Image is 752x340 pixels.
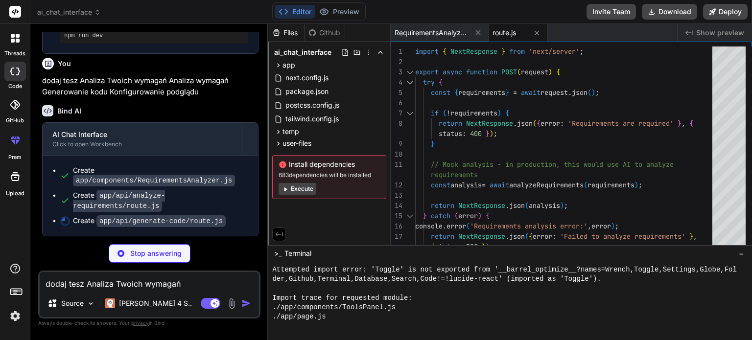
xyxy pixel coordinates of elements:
span: next.config.js [284,72,329,84]
span: ( [533,119,537,128]
span: from [509,47,525,56]
span: return [439,119,462,128]
span: : [560,119,564,128]
span: 500 [466,242,478,251]
label: Upload [6,189,24,198]
button: − [737,246,746,261]
span: tailwind.config.js [284,113,340,125]
span: der,Github,Terminal,Database,Search,Code!=!lucide-react' (imported as 'Toggle'). [272,274,601,284]
button: Preview [315,5,363,19]
div: Click to collapse the range. [403,108,416,118]
span: ( [587,88,591,97]
span: app [282,60,295,70]
div: 7 [391,108,402,118]
span: NextResponse [458,232,505,241]
span: ) [490,129,493,138]
span: // Mock analysis - in production, this would use A [431,160,627,169]
span: json [509,201,525,210]
span: = [482,181,486,189]
code: app/components/RequirementsAnalyzer.js [73,175,235,186]
span: { [443,47,446,56]
span: , [681,119,685,128]
span: ; [564,201,568,210]
span: : [552,232,556,241]
span: 'Failed to analyze requirements' [560,232,685,241]
span: ( [584,181,587,189]
label: threads [4,49,25,58]
span: ! [446,109,450,117]
span: { [454,88,458,97]
div: 5 [391,88,402,98]
span: ) [560,201,564,210]
span: package.json [284,86,329,97]
span: error [540,119,560,128]
span: . [568,88,572,97]
img: attachment [226,298,237,309]
span: − [739,249,744,258]
span: . [513,119,517,128]
span: Install dependencies [279,159,380,169]
p: [PERSON_NAME] 4 S.. [119,298,192,308]
span: status [439,129,462,138]
span: ) [548,68,552,76]
button: Invite Team [587,4,636,20]
span: { [556,68,560,76]
span: { [537,119,540,128]
h6: You [58,59,71,68]
span: { [689,119,693,128]
span: ; [595,88,599,97]
span: error [446,222,466,230]
div: 14 [391,201,402,211]
span: const [431,88,450,97]
div: Create [73,165,248,185]
span: ) [634,181,638,189]
span: Import trace for requested module: [272,294,412,303]
label: prem [8,153,22,161]
span: ( [525,232,529,241]
span: ai_chat_interface [274,47,331,57]
button: Execute [279,183,316,195]
span: } [505,88,509,97]
span: catch [431,211,450,220]
div: Github [305,28,345,38]
div: 15 [391,211,402,221]
div: Click to collapse the range. [403,77,416,88]
span: import [415,47,439,56]
div: 16 [391,221,402,231]
span: ( [466,222,470,230]
button: AI Chat InterfaceClick to open Workbench [43,123,242,155]
h6: Bind AI [57,106,81,116]
div: 2 [391,57,402,67]
span: return [431,201,454,210]
span: ai_chat_interface [37,7,101,17]
span: { [439,78,443,87]
span: ( [525,201,529,210]
div: 1 [391,46,402,57]
span: } [482,242,486,251]
span: json [572,88,587,97]
label: code [8,82,22,91]
span: } [431,139,435,148]
div: 8 [391,118,402,129]
code: app/api/analyze-requirements/route.js [73,190,165,212]
span: request [540,88,568,97]
button: Deploy [703,4,748,20]
span: : [462,129,466,138]
div: 6 [391,98,402,108]
span: analyzeRequirements [509,181,584,189]
span: NextResponse [466,119,513,128]
span: ; [638,181,642,189]
div: 4 [391,77,402,88]
button: Editor [275,5,315,19]
span: request [521,68,548,76]
span: 'Requirements analysis error:' [470,222,587,230]
div: 13 [391,190,402,201]
span: . [505,201,509,210]
div: Create [73,190,248,211]
span: async [443,68,462,76]
span: } [423,211,427,220]
div: 9 [391,139,402,149]
span: requirements [458,88,505,97]
span: ) [591,88,595,97]
span: function [466,68,497,76]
